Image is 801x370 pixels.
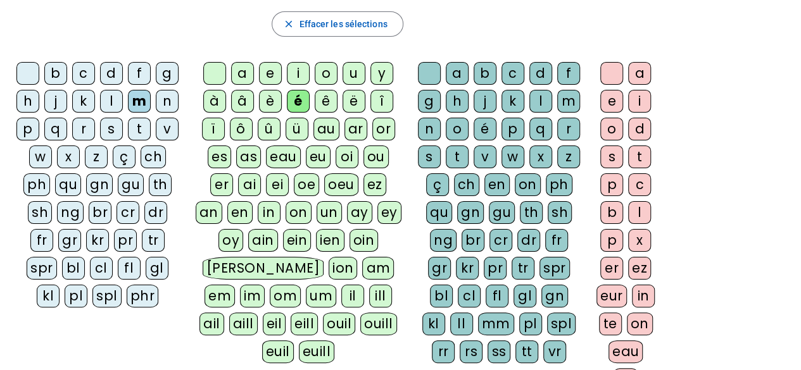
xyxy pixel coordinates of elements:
div: p [501,118,524,140]
div: kr [456,257,479,280]
div: ou [363,145,389,168]
div: qu [426,201,452,224]
div: br [462,229,484,252]
div: fr [545,229,568,252]
div: gn [541,285,568,307]
div: ë [343,90,365,113]
div: s [600,145,623,168]
div: ü [286,118,308,140]
div: v [474,145,496,168]
div: in [258,201,281,224]
div: ar [344,118,367,140]
div: gu [489,201,515,224]
div: eu [306,145,331,168]
div: h [446,90,469,113]
div: w [501,145,524,168]
div: oy [218,229,243,252]
div: spr [27,257,57,280]
div: ail [199,312,224,335]
div: p [600,229,623,252]
div: bl [62,257,85,280]
div: cl [458,285,481,307]
div: î [370,90,393,113]
div: ç [426,173,449,196]
div: n [418,118,441,140]
div: l [628,201,651,224]
div: om [270,285,301,307]
div: sh [548,201,572,224]
div: br [89,201,111,224]
div: dr [144,201,167,224]
div: ô [230,118,253,140]
div: x [57,145,80,168]
div: eau [609,340,643,363]
div: ay [347,201,372,224]
div: gn [86,173,113,196]
button: Effacer les sélections [272,11,403,37]
div: vr [543,340,566,363]
div: t [446,145,469,168]
div: a [231,62,254,85]
div: im [240,285,265,307]
div: es [208,145,231,168]
div: d [100,62,123,85]
div: spl [92,285,122,307]
div: r [557,118,580,140]
div: ei [266,173,289,196]
div: z [557,145,580,168]
div: euill [299,340,334,363]
div: h [16,90,39,113]
div: e [259,62,282,85]
span: Effacer les sélections [299,16,387,32]
div: gr [428,257,451,280]
div: b [474,62,496,85]
div: dr [517,229,540,252]
div: ph [546,173,572,196]
div: l [100,90,123,113]
div: oi [336,145,358,168]
div: j [44,90,67,113]
div: ain [248,229,278,252]
div: x [529,145,552,168]
div: n [156,90,179,113]
div: am [362,257,394,280]
div: ey [377,201,401,224]
div: rr [432,340,455,363]
div: ouill [360,312,396,335]
div: bl [430,285,453,307]
mat-icon: close [282,18,294,30]
div: gl [514,285,536,307]
div: gl [146,257,168,280]
div: eil [263,312,286,335]
div: k [501,90,524,113]
div: rs [460,340,482,363]
div: pl [519,312,542,335]
div: g [418,90,441,113]
div: â [231,90,254,113]
div: qu [55,173,81,196]
div: v [156,118,179,140]
div: un [317,201,342,224]
div: oin [350,229,379,252]
div: il [341,285,364,307]
div: d [628,118,651,140]
div: y [370,62,393,85]
div: c [72,62,95,85]
div: à [203,90,226,113]
div: pr [114,229,137,252]
div: ien [316,229,344,252]
div: s [100,118,123,140]
div: e [600,90,623,113]
div: ouil [323,312,355,335]
div: t [128,118,151,140]
div: fl [486,285,508,307]
div: l [529,90,552,113]
div: k [72,90,95,113]
div: i [628,90,651,113]
div: an [196,201,222,224]
div: eau [266,145,301,168]
div: tt [515,340,538,363]
div: a [628,62,651,85]
div: ill [369,285,392,307]
div: b [600,201,623,224]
